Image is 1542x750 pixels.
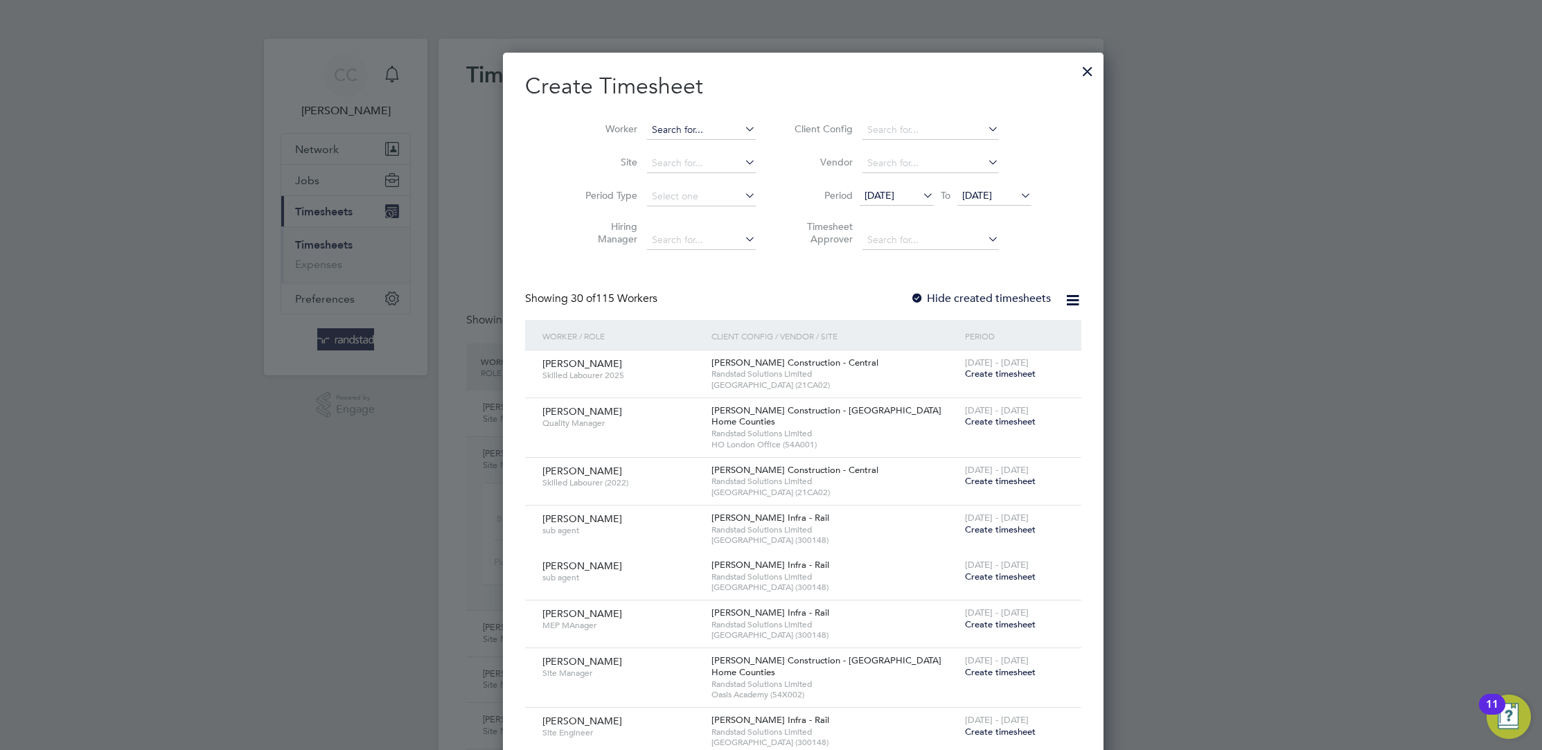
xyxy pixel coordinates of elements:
[862,120,999,140] input: Search for...
[862,154,999,173] input: Search for...
[711,630,958,641] span: [GEOGRAPHIC_DATA] (300148)
[965,416,1036,427] span: Create timesheet
[961,320,1067,352] div: Period
[711,737,958,748] span: [GEOGRAPHIC_DATA] (300148)
[575,123,637,135] label: Worker
[711,654,941,678] span: [PERSON_NAME] Construction - [GEOGRAPHIC_DATA] Home Counties
[711,559,829,571] span: [PERSON_NAME] Infra - Rail
[965,607,1029,618] span: [DATE] - [DATE]
[790,123,853,135] label: Client Config
[542,560,622,572] span: [PERSON_NAME]
[525,292,660,306] div: Showing
[965,464,1029,476] span: [DATE] - [DATE]
[542,668,701,679] span: Site Manager
[542,357,622,370] span: [PERSON_NAME]
[965,666,1036,678] span: Create timesheet
[571,292,596,305] span: 30 of
[711,535,958,546] span: [GEOGRAPHIC_DATA] (300148)
[790,189,853,202] label: Period
[711,582,958,593] span: [GEOGRAPHIC_DATA] (300148)
[910,292,1051,305] label: Hide created timesheets
[965,654,1029,666] span: [DATE] - [DATE]
[542,607,622,620] span: [PERSON_NAME]
[1487,695,1531,739] button: Open Resource Center, 11 new notifications
[575,189,637,202] label: Period Type
[647,187,756,206] input: Select one
[711,726,958,738] span: Randstad Solutions Limited
[575,156,637,168] label: Site
[711,619,958,630] span: Randstad Solutions Limited
[965,475,1036,487] span: Create timesheet
[711,439,958,450] span: HO London Office (54A001)
[542,477,701,488] span: Skilled Labourer (2022)
[1486,704,1498,722] div: 11
[965,404,1029,416] span: [DATE] - [DATE]
[965,559,1029,571] span: [DATE] - [DATE]
[711,368,958,380] span: Randstad Solutions Limited
[542,715,622,727] span: [PERSON_NAME]
[965,357,1029,368] span: [DATE] - [DATE]
[525,72,1081,101] h2: Create Timesheet
[542,370,701,381] span: Skilled Labourer 2025
[539,320,708,352] div: Worker / Role
[711,428,958,439] span: Randstad Solutions Limited
[542,418,701,429] span: Quality Manager
[711,380,958,391] span: [GEOGRAPHIC_DATA] (21CA02)
[542,727,701,738] span: Site Engineer
[965,368,1036,380] span: Create timesheet
[790,220,853,245] label: Timesheet Approver
[965,714,1029,726] span: [DATE] - [DATE]
[711,476,958,487] span: Randstad Solutions Limited
[711,404,941,428] span: [PERSON_NAME] Construction - [GEOGRAPHIC_DATA] Home Counties
[711,679,958,690] span: Randstad Solutions Limited
[711,524,958,535] span: Randstad Solutions Limited
[711,464,878,476] span: [PERSON_NAME] Construction - Central
[647,231,756,250] input: Search for...
[711,714,829,726] span: [PERSON_NAME] Infra - Rail
[962,189,992,202] span: [DATE]
[965,512,1029,524] span: [DATE] - [DATE]
[965,571,1036,582] span: Create timesheet
[965,618,1036,630] span: Create timesheet
[711,512,829,524] span: [PERSON_NAME] Infra - Rail
[542,572,701,583] span: sub agent
[647,120,756,140] input: Search for...
[965,524,1036,535] span: Create timesheet
[711,357,878,368] span: [PERSON_NAME] Construction - Central
[711,689,958,700] span: Oasis Academy (54X002)
[865,189,894,202] span: [DATE]
[647,154,756,173] input: Search for...
[542,465,622,477] span: [PERSON_NAME]
[542,512,622,525] span: [PERSON_NAME]
[575,220,637,245] label: Hiring Manager
[542,620,701,631] span: MEP MAnager
[862,231,999,250] input: Search for...
[711,607,829,618] span: [PERSON_NAME] Infra - Rail
[711,487,958,498] span: [GEOGRAPHIC_DATA] (21CA02)
[711,571,958,582] span: Randstad Solutions Limited
[542,655,622,668] span: [PERSON_NAME]
[965,726,1036,738] span: Create timesheet
[542,405,622,418] span: [PERSON_NAME]
[790,156,853,168] label: Vendor
[571,292,657,305] span: 115 Workers
[708,320,961,352] div: Client Config / Vendor / Site
[937,186,955,204] span: To
[542,525,701,536] span: sub agent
